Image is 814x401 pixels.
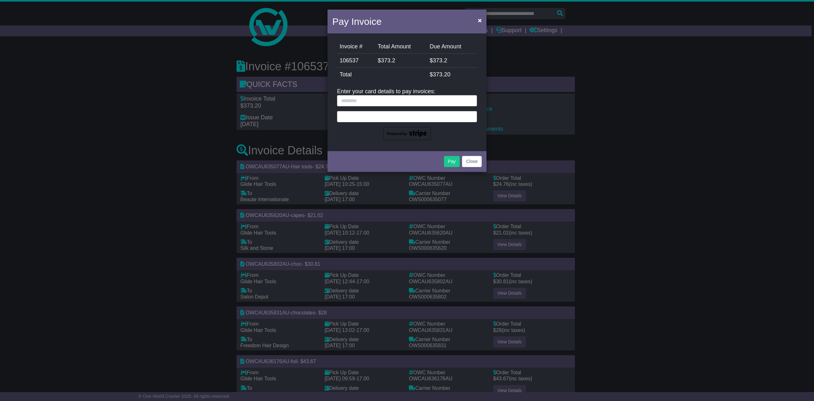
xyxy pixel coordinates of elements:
button: Close [475,14,485,27]
td: 106537 [337,54,375,68]
img: powered-by-stripe.png [383,127,431,140]
span: 373.20 [433,71,450,78]
iframe: Secure card payment input frame [341,113,473,119]
td: Total Amount [375,40,427,54]
div: Enter your card details to pay invoices: [337,88,477,140]
td: Due Amount [427,40,477,54]
span: 373.2 [433,57,447,64]
td: $ [375,54,427,68]
h4: Pay Invoice [332,14,382,29]
td: $ [427,54,477,68]
span: 373.2 [381,57,395,64]
td: Invoice # [337,40,375,54]
td: $ [427,68,477,82]
span: × [478,17,482,24]
button: Close [462,156,482,167]
button: Pay [444,156,460,167]
td: Total [337,68,427,82]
